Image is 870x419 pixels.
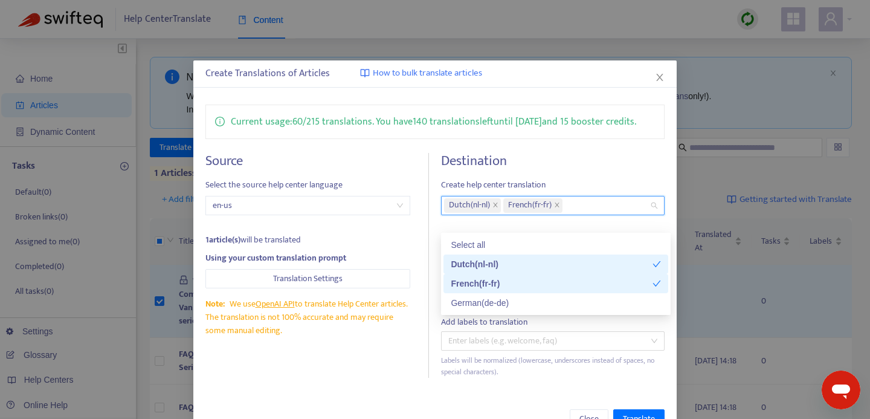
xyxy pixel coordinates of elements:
[492,202,498,209] span: close
[205,67,665,81] div: Create Translations of Articles
[231,114,636,129] p: Current usage: 60 / 215 translations . You have 140 translations left until [DATE] and 15 booster...
[205,297,410,337] div: We use to translate Help Center articles. The translation is not 100% accurate and may require so...
[205,153,410,169] h4: Source
[451,238,661,252] div: Select all
[441,153,665,169] h4: Destination
[443,235,668,255] div: Select all
[441,316,665,329] div: Add labels to translation
[205,233,240,247] strong: 1 article(s)
[205,297,225,311] span: Note:
[205,178,410,192] span: Select the source help center language
[273,272,343,285] span: Translation Settings
[451,296,661,310] div: German ( de-de )
[441,355,665,378] div: Labels will be normalized (lowercase, underscores instead of spaces, no special characters).
[508,198,552,213] span: French ( fr-fr )
[215,114,225,126] span: info-circle
[205,269,410,288] button: Translation Settings
[213,197,403,215] span: en-us
[655,73,665,82] span: close
[205,233,410,247] div: will be translated
[360,68,370,78] img: image-link
[205,252,410,265] div: Using your custom translation prompt
[653,71,666,84] button: Close
[652,260,661,268] span: check
[441,178,665,192] span: Create help center translation
[373,67,482,80] span: How to bulk translate articles
[822,371,860,409] iframe: Button to launch messaging window
[554,202,560,209] span: close
[451,277,652,290] div: French ( fr-fr )
[451,258,652,271] div: Dutch ( nl-nl )
[360,67,482,80] a: How to bulk translate articles
[652,279,661,288] span: check
[449,198,490,213] span: Dutch ( nl-nl )
[256,297,295,311] a: OpenAI API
